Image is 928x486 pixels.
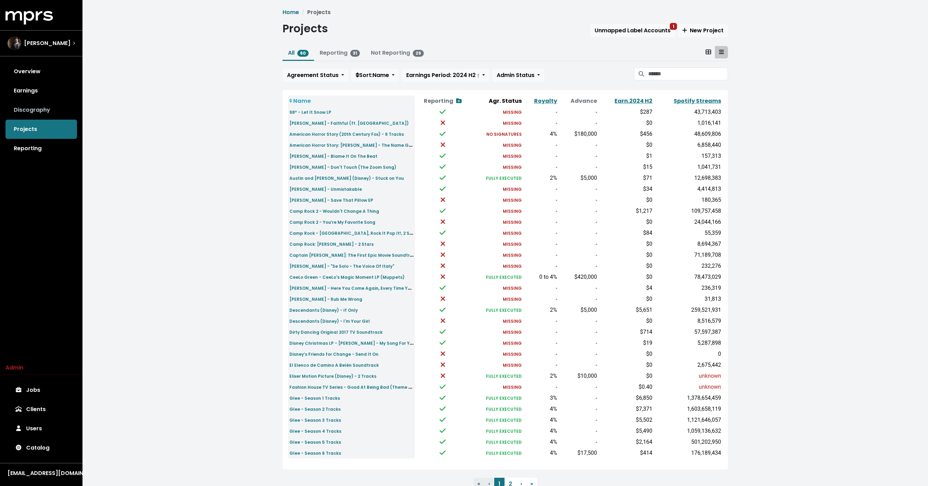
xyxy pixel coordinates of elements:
[356,71,389,79] span: Sort: Name
[523,261,559,272] td: -
[678,24,728,37] button: New Project
[523,338,559,349] td: -
[289,439,341,445] small: Glee - Season 5 Tracks
[598,206,654,217] td: $1,217
[289,207,379,215] a: Camp Rock 2 - Wouldn't Change A Thing
[559,393,598,404] td: -
[289,449,341,457] a: Glee - Season 6 Tracks
[289,295,362,303] a: [PERSON_NAME] - Rub Me Wrong
[598,294,654,305] td: $0
[5,81,77,100] a: Earnings
[402,69,489,82] button: Earnings Period: 2024 H2 †
[598,173,654,184] td: $71
[5,62,77,81] a: Overview
[574,131,597,137] span: $180,000
[598,162,654,173] td: $15
[289,218,375,226] a: Camp Rock 2 - You’re My Favorite Song
[598,217,654,228] td: $0
[523,118,559,129] td: -
[320,49,360,57] a: Reporting31
[371,49,424,57] a: Not Reporting29
[289,262,394,270] a: [PERSON_NAME] - "Se Solo - The Voice Of Italy"
[654,195,722,206] td: 180,365
[654,140,722,151] td: 6,858,440
[523,327,559,338] td: -
[486,131,522,137] small: NO SIGNATURES
[486,417,522,423] small: FULLY EXECUTED
[289,186,362,192] small: [PERSON_NAME] - Unmistakable
[598,415,654,426] td: $5,502
[289,394,340,402] a: Glee - Season 1 Tracks
[289,240,374,248] a: Camp Rock: [PERSON_NAME] - 2 Stars
[523,393,559,404] td: 3%
[289,208,379,214] small: Camp Rock 2 - Wouldn't Change A Thing
[559,404,598,415] td: -
[654,239,722,250] td: 8,694,367
[523,140,559,151] td: -
[497,71,534,79] span: Admin Status
[559,349,598,360] td: -
[559,360,598,371] td: -
[654,349,722,360] td: 0
[503,362,522,368] small: MISSING
[523,217,559,228] td: -
[598,151,654,162] td: $1
[289,417,341,423] small: Glee - Season 3 Tracks
[503,241,522,247] small: MISSING
[598,327,654,338] td: $714
[289,362,379,368] small: El Elenco de Camino A Belén Soundtrack
[486,307,522,313] small: FULLY EXECUTED
[654,404,722,415] td: 1,603,658,119
[654,393,722,404] td: 1,378,654,459
[559,250,598,261] td: -
[289,284,434,292] a: [PERSON_NAME] - Here You Come Again, Every Time You Go Away
[559,217,598,228] td: -
[5,13,53,21] a: mprs logo
[289,405,341,413] a: Glee - Season 2 Tracks
[289,306,358,314] a: Descendants (Disney) - If Only
[523,228,559,239] td: -
[503,252,522,258] small: MISSING
[486,395,522,401] small: FULLY EXECUTED
[289,273,405,281] a: CeeLo Green - CeeLo's Magic Moment LP (Muppets)
[297,50,309,57] span: 60
[598,305,654,316] td: $5,651
[289,251,418,259] small: Captain [PERSON_NAME]: The First Epic Movie Soundtrack
[289,328,383,336] a: Dirty Dancing Original 2017 TV Soundtrack
[415,96,470,107] th: Reporting
[477,73,479,78] small: †
[598,382,654,393] td: $0.40
[503,109,522,115] small: MISSING
[598,195,654,206] td: $0
[289,108,331,116] a: 98º - Let It Snow LP
[503,186,522,192] small: MISSING
[559,283,598,294] td: -
[654,173,722,184] td: 12,698,383
[486,428,522,434] small: FULLY EXECUTED
[581,175,597,181] span: $5,000
[523,415,559,426] td: 4%
[654,305,722,316] td: 259,521,931
[559,382,598,393] td: -
[5,419,77,438] a: Users
[8,36,21,50] img: The selected account / producer
[670,23,677,30] span: 1
[289,119,409,127] a: [PERSON_NAME] - Faithful (ft. [GEOGRAPHIC_DATA])
[523,349,559,360] td: -
[351,69,399,82] button: Sort:Name
[289,152,377,160] a: [PERSON_NAME] - Blame It On The Beat
[598,393,654,404] td: $6,850
[523,371,559,382] td: 2%
[523,305,559,316] td: 2%
[523,360,559,371] td: -
[289,372,376,380] a: Elixer Motion Picture (Disney) - 2 Tracks
[486,406,522,412] small: FULLY EXECUTED
[682,26,723,34] span: New Project
[598,107,654,118] td: $287
[559,206,598,217] td: -
[289,350,378,358] a: Disney’s Friends for Change - Send It On
[598,371,654,382] td: $0
[654,294,722,305] td: 31,813
[559,184,598,195] td: -
[289,428,341,434] small: Glee - Season 4 Tracks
